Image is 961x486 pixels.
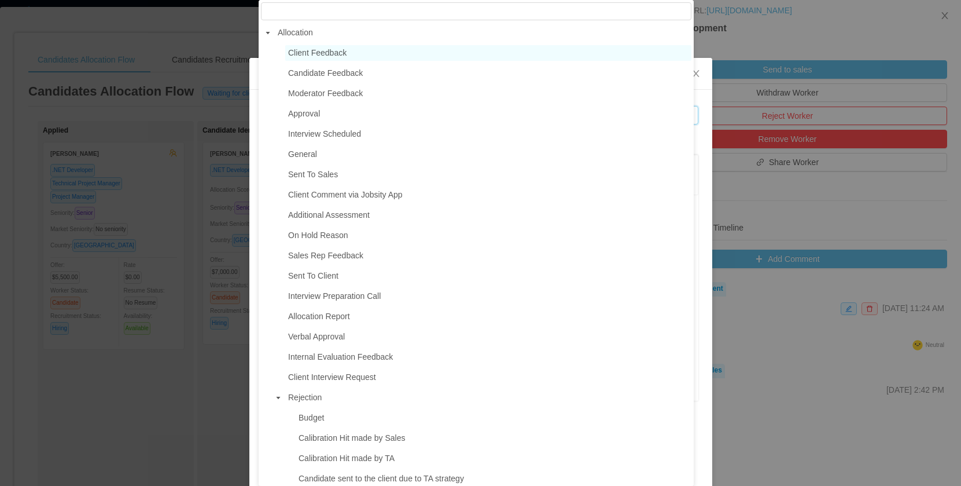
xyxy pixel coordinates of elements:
span: Approval [285,106,691,122]
span: Internal Evaluation Feedback [288,352,393,361]
span: Calibration Hit made by TA [296,451,691,466]
span: Interview Preparation Call [288,291,381,301]
span: Calibration Hit made by TA [299,454,395,463]
span: On Hold Reason [288,231,348,240]
span: Interview Scheduled [285,126,691,142]
span: Client Interview Request [285,370,691,385]
span: Interview Scheduled [288,129,361,138]
span: Verbal Approval [288,332,345,341]
span: Budget [296,410,691,426]
span: Calibration Hit made by Sales [296,430,691,446]
span: Client Comment via Jobsity App [288,190,403,199]
span: Additional Assessment [285,207,691,223]
span: Sent To Sales [285,167,691,182]
input: filter select [261,2,691,20]
span: Rejection [285,390,691,405]
i: icon: close [691,69,701,78]
span: Candidate sent to the client due to TA strategy [299,474,464,483]
span: Sales Rep Feedback [288,251,363,260]
span: Sent To Client [288,271,338,280]
span: General [288,149,317,159]
span: Allocation [278,28,313,37]
span: Calibration Hit made by Sales [299,433,405,443]
span: Moderator Feedback [285,86,691,101]
span: Approval [288,109,320,118]
span: Sales Rep Feedback [285,248,691,264]
span: Allocation Report [288,312,350,321]
i: icon: caret-down [275,395,281,401]
span: Candidate Feedback [288,68,363,78]
span: Candidate Feedback [285,65,691,81]
span: Sent To Client [285,268,691,284]
span: Sent To Sales [288,170,338,179]
span: Rejection [288,393,322,402]
span: Client Comment via Jobsity App [285,187,691,203]
span: Additional Assessment [288,210,370,220]
span: Interview Preparation Call [285,288,691,304]
span: Allocation Report [285,309,691,324]
i: icon: caret-down [265,30,271,36]
span: Internal Evaluation Feedback [285,349,691,365]
span: Budget [299,413,324,422]
span: Moderator Feedback [288,89,363,98]
span: Client Feedback [285,45,691,61]
span: On Hold Reason [285,228,691,243]
button: Close [680,58,712,90]
span: General [285,147,691,162]
span: Client Interview Request [288,372,376,382]
span: Verbal Approval [285,329,691,345]
span: Client Feedback [288,48,347,57]
span: Allocation [275,25,691,41]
